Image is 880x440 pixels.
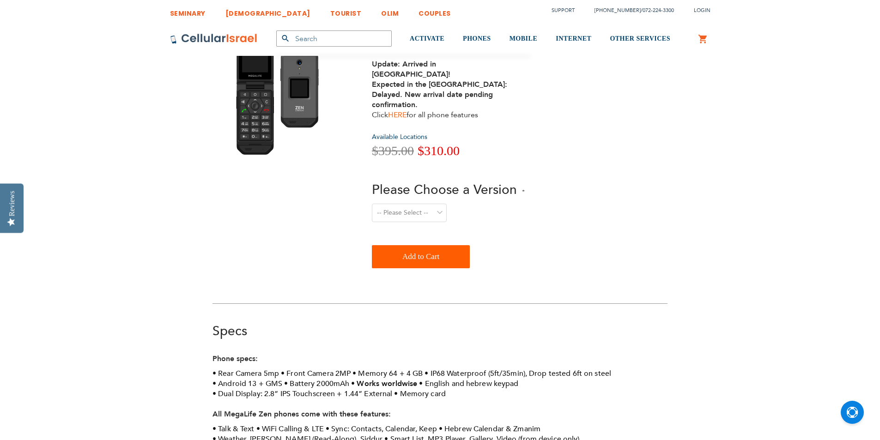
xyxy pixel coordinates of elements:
a: TOURIST [330,2,362,19]
span: $395.00 [372,144,414,158]
div: Click for all phone features [372,49,515,120]
a: INTERNET [556,22,591,56]
a: SEMINARY [170,2,206,19]
a: ACTIVATE [410,22,444,56]
span: OTHER SERVICES [610,35,670,42]
strong: Phone specs: [212,354,258,364]
a: PHONES [463,22,491,56]
li: Sync: Contacts, Calendar, Keep [326,424,437,434]
a: 072-224-3300 [643,7,674,14]
strong: Works worldwise [357,379,417,389]
a: OTHER SERVICES [610,22,670,56]
li: Dual Display: 2.8” IPS Touchscreen + 1.44” External [212,389,392,399]
strong: All MegaLife Zen phones come with these features: [212,409,391,419]
li: Front Camera 2MP [281,368,351,379]
a: COUPLES [419,2,451,19]
li: Rear Camera 5mp [212,368,279,379]
li: WiFi Calling & LTE [256,424,324,434]
li: Memory 64 + 4 GB [352,368,423,379]
div: Reviews [8,191,16,216]
img: MEGALIFE F1 Zen [229,23,330,157]
li: IP68 Waterproof (5ft/35min), Drop tested 6ft on steel [425,368,611,379]
li: English and hebrew keypad [419,379,518,389]
input: Search [276,30,392,47]
li: Talk & Text [212,424,255,434]
li: Android 13 + GMS [212,379,282,389]
a: Specs [212,322,247,340]
span: Please Choose a Version [372,181,517,199]
span: ACTIVATE [410,35,444,42]
span: PHONES [463,35,491,42]
span: $310.00 [418,144,460,158]
a: MOBILE [510,22,538,56]
span: MOBILE [510,35,538,42]
a: [PHONE_NUMBER] [595,7,641,14]
li: Memory card [394,389,446,399]
span: INTERNET [556,35,591,42]
a: HERE [388,110,407,120]
span: Login [694,7,710,14]
button: Add to Cart [372,245,470,268]
a: Available Locations [372,133,427,141]
span: Add to Cart [402,247,439,266]
a: Support [552,7,575,14]
li: Battery 2000mAh [284,379,349,389]
strong: Update: Arrived in [GEOGRAPHIC_DATA]! Expected in the [GEOGRAPHIC_DATA]: Delayed. New arrival dat... [372,59,507,110]
a: [DEMOGRAPHIC_DATA] [225,2,310,19]
img: Cellular Israel Logo [170,33,258,44]
li: Hebrew Calendar & Zmanim [439,424,540,434]
a: OLIM [381,2,399,19]
li: / [585,4,674,17]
